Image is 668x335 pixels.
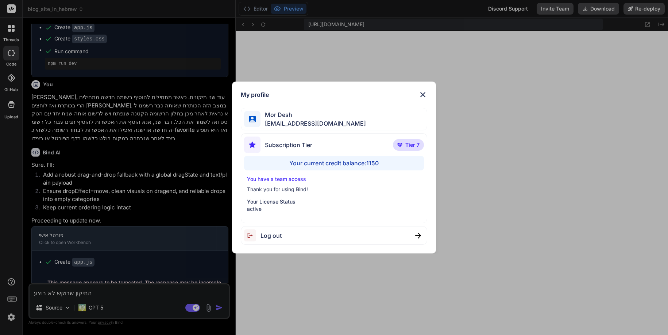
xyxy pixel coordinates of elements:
[244,229,260,241] img: logout
[247,186,421,193] p: Thank you for using Bind!
[247,198,421,205] p: Your License Status
[244,156,424,170] div: Your current credit balance: 1150
[247,176,421,183] p: You have a team access
[418,90,427,99] img: close
[260,119,366,128] span: [EMAIL_ADDRESS][DOMAIN_NAME]
[405,141,420,149] span: Tier 7
[260,231,282,240] span: Log out
[247,205,421,213] p: active
[397,143,402,147] img: premium
[260,110,366,119] span: Mor Desh
[415,233,421,239] img: close
[265,141,312,149] span: Subscription Tier
[244,137,260,153] img: subscription
[249,116,256,123] img: profile
[241,90,269,99] h1: My profile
